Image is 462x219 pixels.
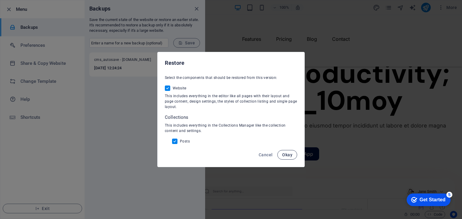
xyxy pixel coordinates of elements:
div: 5 [45,1,51,7]
button: Okay [277,150,297,160]
div: Get Started [18,7,44,12]
span: Select the components that should be restored from this version: [165,76,277,80]
span: Okay [282,152,292,157]
p: Collections [165,114,297,120]
span: Website [173,86,186,91]
span: This includes everything in the Collections Manager like the collection content and settings. [165,123,285,133]
span: Posts [180,139,190,144]
span: This includes everything in the editor like all pages with their layout and page content, design ... [165,94,297,109]
div: Get Started 5 items remaining, 0% complete [5,3,49,16]
span: Cancel [259,152,273,157]
button: Cancel [256,150,275,160]
h2: Restore [165,59,297,67]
